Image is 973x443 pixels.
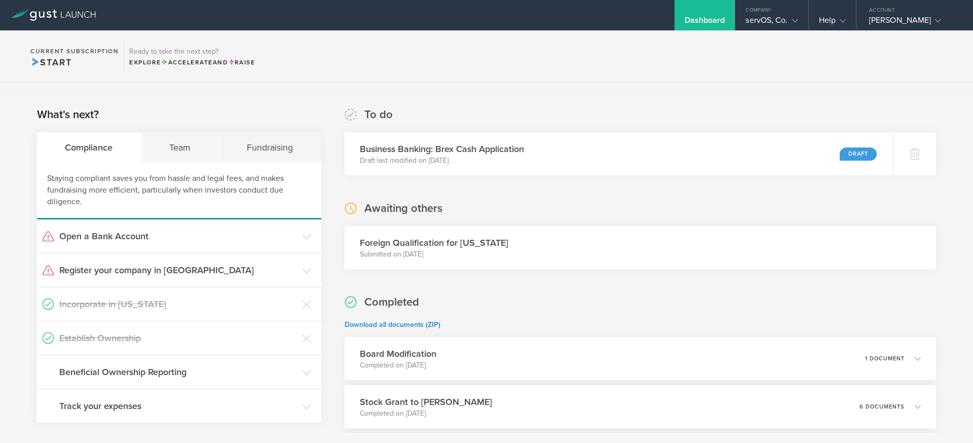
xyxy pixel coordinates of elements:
[360,409,492,419] p: Completed on [DATE]
[360,360,436,371] p: Completed on [DATE]
[869,15,955,30] div: [PERSON_NAME]
[360,249,508,260] p: Submitted on [DATE]
[37,107,99,122] h2: What's next?
[364,107,393,122] h2: To do
[59,399,297,413] h3: Track your expenses
[364,295,419,310] h2: Completed
[129,58,255,67] div: Explore
[840,147,877,161] div: Draft
[219,132,321,163] div: Fundraising
[59,365,297,379] h3: Beneficial Ownership Reporting
[360,142,524,156] h3: Business Banking: Brex Cash Application
[685,15,725,30] div: Dashboard
[124,41,260,72] div: Ready to take the next step?ExploreAccelerateandRaise
[30,48,119,54] h2: Current Subscription
[161,59,229,66] span: and
[59,331,297,345] h3: Establish Ownership
[360,156,524,166] p: Draft last modified on [DATE]
[345,320,440,329] a: Download all documents (ZIP)
[865,356,905,361] p: 1 document
[59,264,297,277] h3: Register your company in [GEOGRAPHIC_DATA]
[37,132,141,163] div: Compliance
[360,236,508,249] h3: Foreign Qualification for [US_STATE]
[364,201,442,216] h2: Awaiting others
[345,132,893,175] div: Business Banking: Brex Cash ApplicationDraft last modified on [DATE]Draft
[37,163,321,219] div: Staying compliant saves you from hassle and legal fees, and makes fundraising more efficient, par...
[360,395,492,409] h3: Stock Grant to [PERSON_NAME]
[161,59,213,66] span: Accelerate
[30,57,71,68] span: Start
[859,404,905,410] p: 6 documents
[129,48,255,55] h3: Ready to take the next step?
[745,15,798,30] div: servOS, Co.
[819,15,846,30] div: Help
[360,347,436,360] h3: Board Modification
[59,230,297,243] h3: Open a Bank Account
[228,59,255,66] span: Raise
[59,298,297,311] h3: Incorporate in [US_STATE]
[141,132,219,163] div: Team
